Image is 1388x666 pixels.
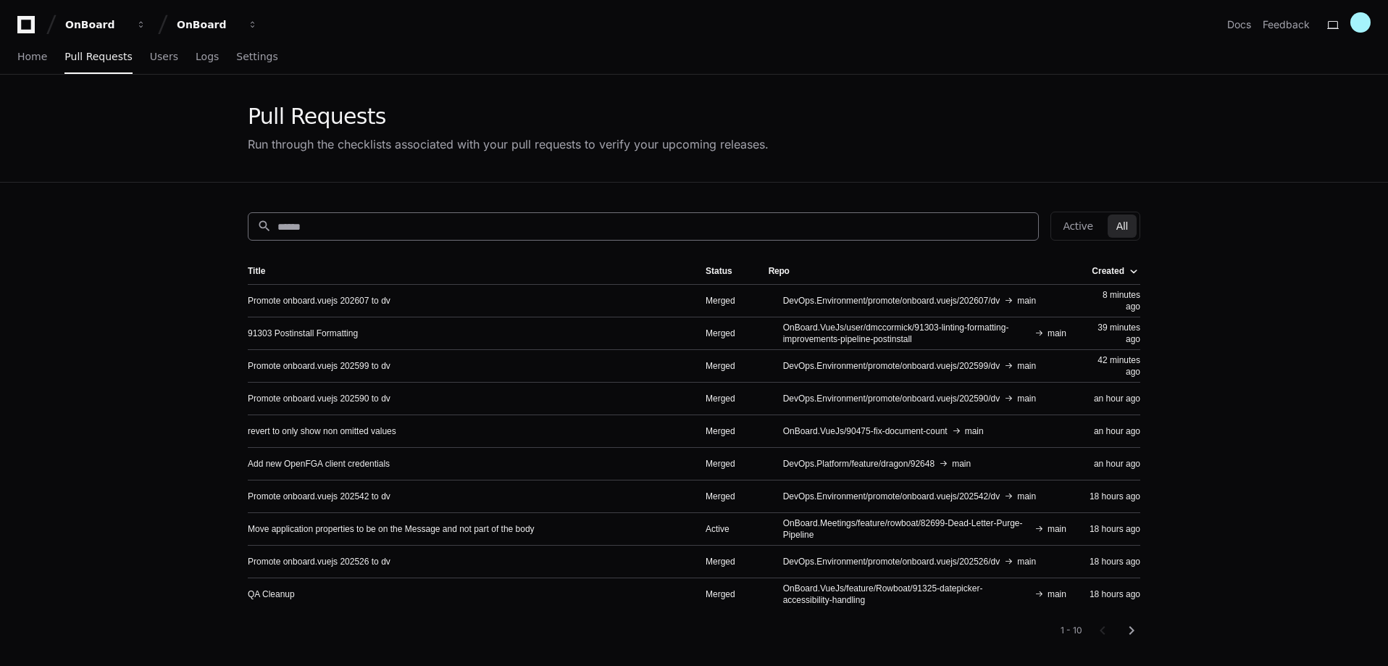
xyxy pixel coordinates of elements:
[248,328,358,339] a: 91303 Postinstall Formatting
[1090,523,1140,535] div: 18 hours ago
[783,556,1000,567] span: DevOps.Environment/promote/onboard.vuejs/202526/dv
[1048,588,1066,600] span: main
[783,491,1000,502] span: DevOps.Environment/promote/onboard.vuejs/202542/dv
[248,265,265,277] div: Title
[706,523,745,535] div: Active
[1017,556,1036,567] span: main
[64,41,132,74] a: Pull Requests
[783,295,1000,307] span: DevOps.Environment/promote/onboard.vuejs/202607/dv
[64,52,132,61] span: Pull Requests
[706,556,745,567] div: Merged
[783,458,935,470] span: DevOps.Platform/feature/dragon/92648
[196,52,219,61] span: Logs
[248,360,390,372] a: Promote onboard.vuejs 202599 to dv
[248,523,535,535] a: Move application properties to be on the Message and not part of the body
[1048,328,1066,339] span: main
[1090,354,1140,378] div: 42 minutes ago
[706,458,745,470] div: Merged
[1090,393,1140,404] div: an hour ago
[1227,17,1251,32] a: Docs
[1263,17,1310,32] button: Feedback
[1054,215,1101,238] button: Active
[150,52,178,61] span: Users
[1108,215,1137,238] button: All
[1090,289,1140,312] div: 8 minutes ago
[783,322,1030,345] span: OnBoard.VueJs/user/dmccormick/91303-linting-formatting-improvements-pipeline-postinstall
[1090,588,1140,600] div: 18 hours ago
[1092,265,1124,277] div: Created
[17,41,47,74] a: Home
[171,12,264,38] button: OnBoard
[706,265,745,277] div: Status
[706,491,745,502] div: Merged
[783,583,1030,606] span: OnBoard.VueJs/feature/Rowboat/91325-datepicker-accessibility-handling
[248,588,295,600] a: QA Cleanup
[706,588,745,600] div: Merged
[1090,458,1140,470] div: an hour ago
[248,556,390,567] a: Promote onboard.vuejs 202526 to dv
[706,425,745,437] div: Merged
[1123,622,1140,639] mat-icon: chevron_right
[1017,295,1036,307] span: main
[248,425,396,437] a: revert to only show non omitted values
[952,458,971,470] span: main
[1017,393,1036,404] span: main
[177,17,239,32] div: OnBoard
[1090,491,1140,502] div: 18 hours ago
[783,425,948,437] span: OnBoard.VueJs/90475-fix-document-count
[706,393,745,404] div: Merged
[1090,322,1140,345] div: 39 minutes ago
[706,360,745,372] div: Merged
[59,12,152,38] button: OnBoard
[1017,491,1036,502] span: main
[150,41,178,74] a: Users
[783,393,1000,404] span: DevOps.Environment/promote/onboard.vuejs/202590/dv
[248,491,390,502] a: Promote onboard.vuejs 202542 to dv
[1090,556,1140,567] div: 18 hours ago
[965,425,984,437] span: main
[783,360,1000,372] span: DevOps.Environment/promote/onboard.vuejs/202599/dv
[783,517,1030,541] span: OnBoard.Meetings/feature/rowboat/82699-Dead-Letter-Purge-Pipeline
[248,104,769,130] div: Pull Requests
[1090,425,1140,437] div: an hour ago
[248,136,769,153] div: Run through the checklists associated with your pull requests to verify your upcoming releases.
[1061,625,1082,636] div: 1 - 10
[248,458,390,470] a: Add new OpenFGA client credentials
[236,52,277,61] span: Settings
[706,265,732,277] div: Status
[706,328,745,339] div: Merged
[196,41,219,74] a: Logs
[757,258,1078,284] th: Repo
[1092,265,1137,277] div: Created
[65,17,127,32] div: OnBoard
[1017,360,1036,372] span: main
[236,41,277,74] a: Settings
[257,219,272,233] mat-icon: search
[248,393,390,404] a: Promote onboard.vuejs 202590 to dv
[248,295,390,307] a: Promote onboard.vuejs 202607 to dv
[1048,523,1066,535] span: main
[248,265,682,277] div: Title
[706,295,745,307] div: Merged
[17,52,47,61] span: Home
